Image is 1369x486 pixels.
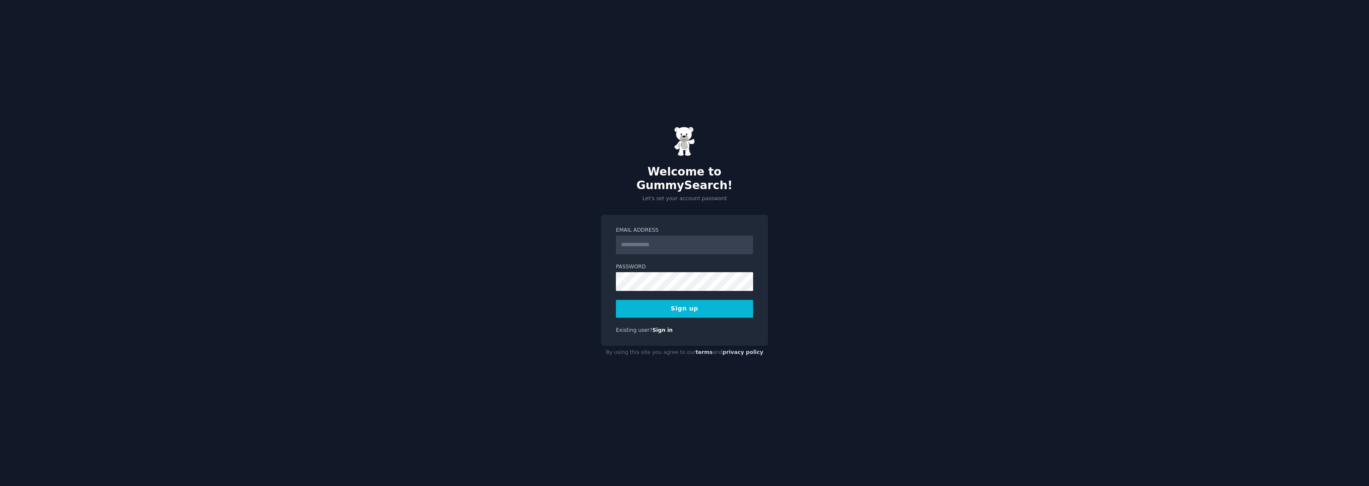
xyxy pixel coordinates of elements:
p: Let's set your account password [601,195,768,203]
a: Sign in [653,327,673,333]
label: Email Address [616,227,753,234]
img: Gummy Bear [674,127,695,156]
button: Sign up [616,300,753,318]
span: Existing user? [616,327,653,333]
a: terms [696,349,713,355]
div: By using this site you agree to our and [601,346,768,359]
h2: Welcome to GummySearch! [601,165,768,192]
label: Password [616,263,753,271]
a: privacy policy [722,349,763,355]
